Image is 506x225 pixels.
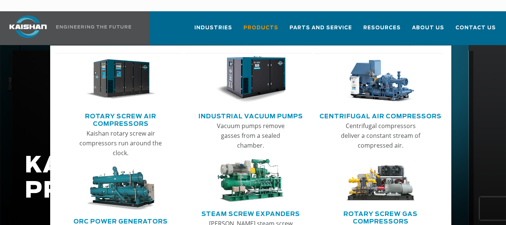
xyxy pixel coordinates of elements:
img: thumb-Steam-Screw-Expanders [216,159,285,202]
img: thumb-Centrifugal-Air-Compressors [346,56,415,103]
span: About Us [412,24,444,32]
a: Contact Us [455,18,496,44]
img: thumb-ORC-Power-Generators [86,166,155,210]
p: Vacuum pumps remove gasses from a sealed chamber. [208,121,293,150]
a: Parts and Service [290,18,352,44]
h1: KAISHAN PRODUCTS [25,153,404,204]
img: thumb-Industrial-Vacuum-Pumps [216,56,285,103]
span: Resources [363,24,401,32]
img: Engineering the future [56,25,131,29]
p: Centrifugal compressors deliver a constant stream of compressed air. [338,121,423,150]
a: About Us [412,18,444,44]
a: Centrifugal Air Compressors [319,110,442,121]
a: Steam Screw Expanders [202,207,300,219]
a: Industries [194,18,232,44]
p: Kaishan rotary screw air compressors run around the clock. [78,128,163,158]
a: Resources [363,18,401,44]
a: Industrial Vacuum Pumps [199,110,303,121]
span: Parts and Service [290,24,352,32]
img: thumb-Rotary-Screw-Gas-Compressors [346,159,415,202]
img: thumb-Rotary-Screw-Air-Compressors [86,56,155,103]
a: Rotary Screw Air Compressors [59,110,182,128]
a: Products [243,18,278,44]
span: Products [243,24,278,32]
span: Contact Us [455,24,496,32]
span: Industries [194,24,232,32]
